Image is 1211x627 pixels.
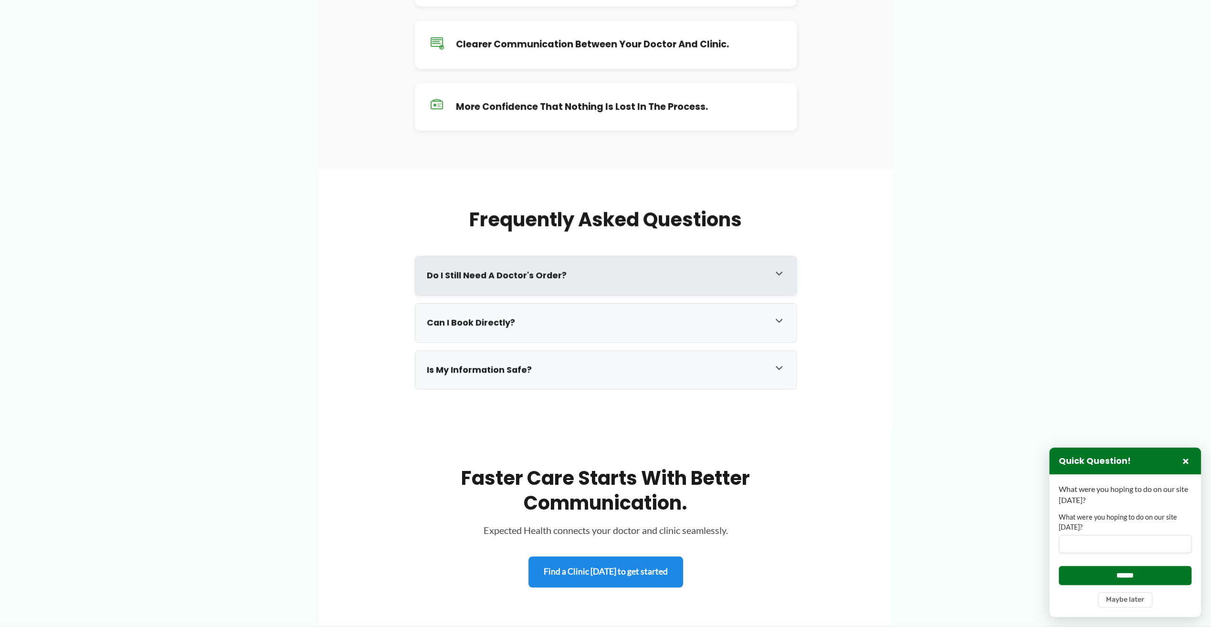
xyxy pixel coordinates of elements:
[427,365,766,376] h3: Is my information safe?
[1059,456,1131,467] h3: Quick Question!
[1059,512,1191,532] label: What were you hoping to do on our site [DATE]?
[427,317,766,328] h3: Can I book directly?
[528,556,683,587] a: Find a Clinic [DATE] to get started
[1180,455,1191,467] button: Close
[427,270,766,281] h3: Do I still need a doctor's order?
[1059,484,1191,505] p: What were you hoping to do on our site [DATE]?
[415,207,797,232] h2: Frequently Asked Questions
[456,101,708,114] h3: More confidence that nothing is lost in the process.
[415,256,796,295] div: Do I still need a doctor's order?
[1098,592,1152,607] button: Maybe later
[415,351,796,389] div: Is my information safe?
[415,303,796,342] div: Can I book directly?
[415,466,797,515] h2: Faster Care Starts With Better Communication.
[456,38,729,51] h3: Clearer communication between your doctor and clinic.
[415,523,797,537] p: Expected Health connects your doctor and clinic seamlessly.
